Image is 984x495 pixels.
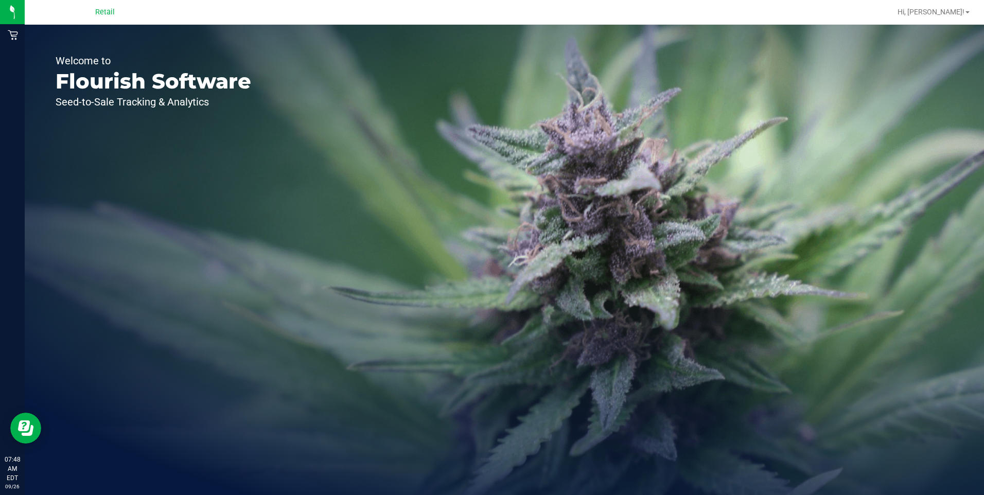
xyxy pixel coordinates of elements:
span: Hi, [PERSON_NAME]! [898,8,964,16]
p: Welcome to [56,56,251,66]
span: Retail [95,8,115,16]
p: 09/26 [5,483,20,490]
p: Flourish Software [56,71,251,92]
iframe: Resource center [10,413,41,444]
inline-svg: Retail [8,30,18,40]
p: Seed-to-Sale Tracking & Analytics [56,97,251,107]
p: 07:48 AM EDT [5,455,20,483]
